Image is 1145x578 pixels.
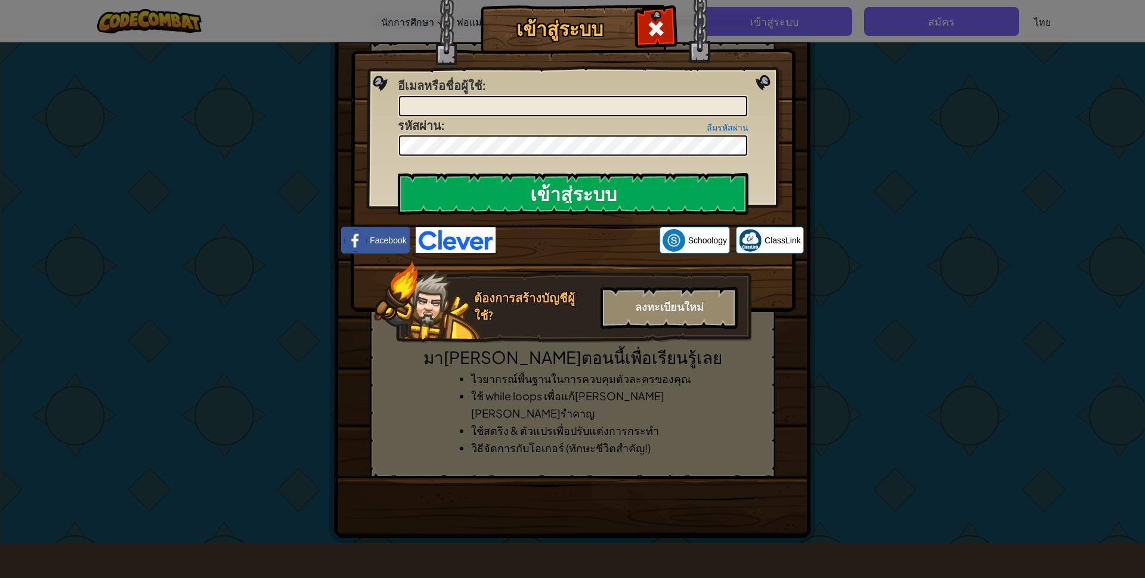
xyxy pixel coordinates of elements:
[398,78,482,94] span: อีเมลหรือชื่อผู้ใช้
[398,118,441,134] span: รหัสผ่าน
[663,229,685,252] img: schoology.png
[416,227,496,253] img: clever-logo-blue.png
[398,78,485,95] label: :
[496,227,660,254] iframe: ปุ่มลงชื่อเข้าใช้ด้วย Google
[344,229,367,252] img: facebook_small.png
[688,234,727,246] span: Schoology
[370,234,406,246] span: Facebook
[601,287,738,329] div: ลงทะเบียนใหม่
[398,118,444,135] label: :
[484,18,636,39] h1: เข้าสู่ระบบ
[739,229,762,252] img: classlink-logo-small.png
[707,123,748,132] a: ลืมรหัสผ่าน
[398,173,748,215] input: เข้าสู่ระบบ
[765,234,801,246] span: ClassLink
[474,290,593,324] div: ต้องการสร้างบัญชีผู้ใช้?
[900,12,1133,227] iframe: กล่องโต้ตอบลงชื่อเข้าใช้ด้วย Google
